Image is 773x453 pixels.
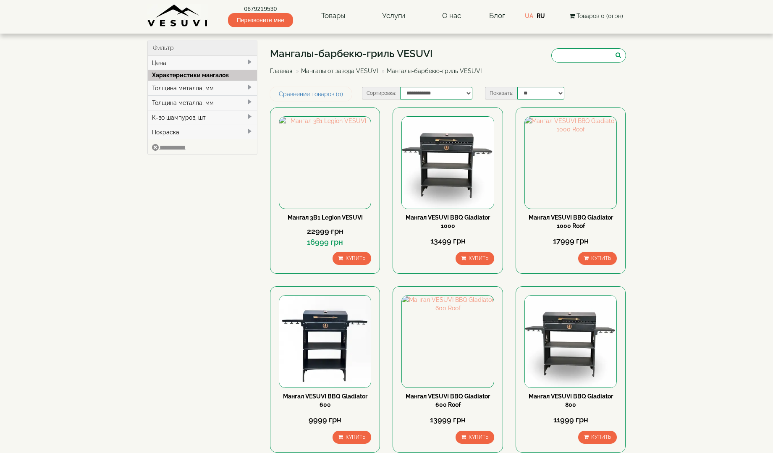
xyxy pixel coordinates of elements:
a: Услуги [374,6,414,26]
div: 13999 грн [401,414,494,425]
button: Купить [456,252,494,265]
span: Купить [346,434,365,440]
img: Мангал VESUVI BBQ Gladiator 1000 Roof [525,117,616,208]
img: Завод VESUVI [147,4,208,27]
span: Купить [591,434,611,440]
img: Мангал VESUVI BBQ Gladiator 600 [279,296,371,387]
div: Толщина металла, мм [148,95,257,110]
h1: Мангалы-барбекю-гриль VESUVI [270,48,488,59]
img: Мангал VESUVI BBQ Gladiator 800 [525,296,616,387]
button: Купить [578,252,617,265]
div: Покраска [148,125,257,139]
a: Сравнение товаров (0) [270,87,352,101]
div: К-во шампуров, шт [148,110,257,125]
span: Купить [469,255,488,261]
a: Мангал VESUVI BBQ Gladiator 600 Roof [406,393,490,408]
img: Мангал 3В1 Legion VESUVI [279,117,371,208]
span: Купить [591,255,611,261]
img: Мангал VESUVI BBQ Gladiator 1000 [402,117,493,208]
a: RU [537,13,545,19]
button: Купить [333,252,371,265]
a: Мангал VESUVI BBQ Gladiator 600 [283,393,367,408]
span: Перезвоните мне [228,13,293,27]
a: Мангалы от завода VESUVI [301,68,378,74]
a: О нас [434,6,469,26]
button: Купить [456,431,494,444]
div: 11999 грн [524,414,617,425]
li: Мангалы-барбекю-гриль VESUVI [380,67,482,75]
button: Купить [333,431,371,444]
a: Товары [313,6,354,26]
div: 9999 грн [279,414,371,425]
a: UA [525,13,533,19]
button: Купить [578,431,617,444]
a: Мангал VESUVI BBQ Gladiator 800 [529,393,613,408]
div: 16999 грн [279,237,371,248]
div: Цена [148,56,257,70]
div: 17999 грн [524,236,617,246]
a: Мангал VESUVI BBQ Gladiator 1000 Roof [529,214,613,229]
label: Показать: [485,87,517,100]
button: Товаров 0 (0грн) [567,11,626,21]
a: Главная [270,68,292,74]
div: Фильтр [148,40,257,56]
a: Блог [489,11,505,20]
a: Мангал VESUVI BBQ Gladiator 1000 [406,214,490,229]
a: 0679219530 [228,5,293,13]
img: Мангал VESUVI BBQ Gladiator 600 Roof [402,296,493,387]
span: Купить [346,255,365,261]
div: 13499 грн [401,236,494,246]
span: Купить [469,434,488,440]
div: Толщина металла, мм [148,81,257,95]
a: Мангал 3В1 Legion VESUVI [288,214,363,221]
div: 22999 грн [279,226,371,237]
div: Характеристики мангалов [148,70,257,81]
label: Сортировка: [362,87,400,100]
span: Товаров 0 (0грн) [576,13,623,19]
